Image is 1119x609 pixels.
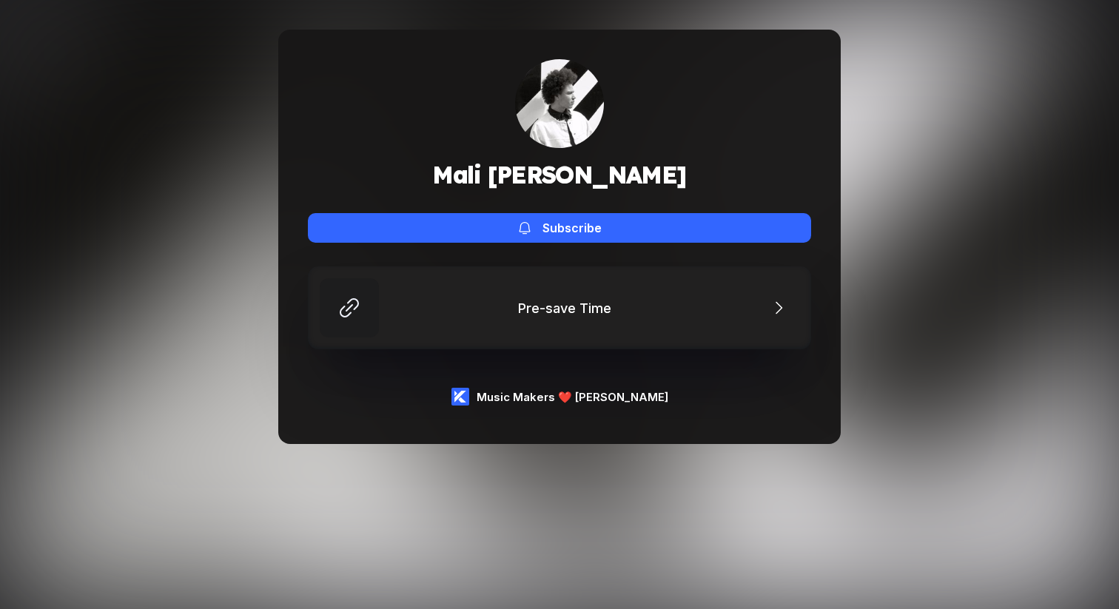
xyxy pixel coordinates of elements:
[515,59,604,148] img: 160x160
[518,300,619,316] div: Pre-save Time
[432,160,686,189] h1: Mali [PERSON_NAME]
[308,266,811,349] a: Pre-save Time
[308,213,811,243] button: Subscribe
[542,221,602,235] div: Subscribe
[451,388,668,406] a: Music Makers ❤️ [PERSON_NAME]
[477,390,668,404] div: Music Makers ❤️ [PERSON_NAME]
[515,59,604,148] div: Mali McCalla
